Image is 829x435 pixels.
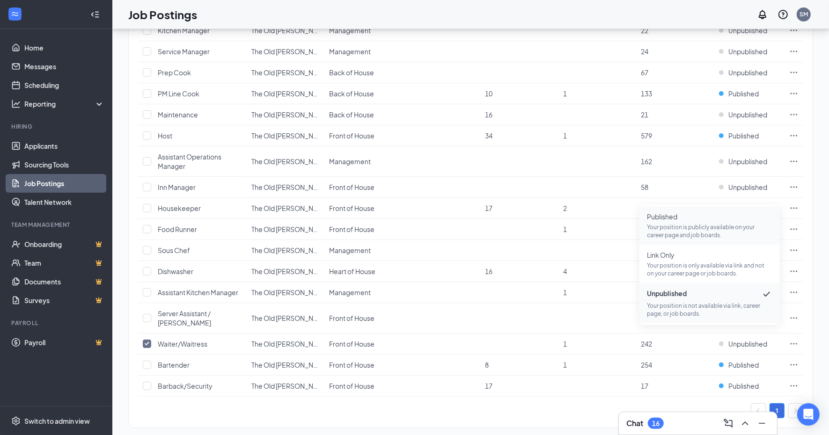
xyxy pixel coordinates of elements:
svg: Analysis [11,99,21,109]
span: Published [728,381,759,391]
span: Unpublished [647,289,772,300]
span: 8 [485,361,489,369]
a: DocumentsCrown [24,272,104,291]
svg: Ellipses [789,203,799,213]
li: Next Page [788,403,803,418]
span: Barback/Security [158,382,213,390]
span: The Old [PERSON_NAME] Tavern [251,204,350,212]
td: The Old Talbott Tavern [247,261,325,282]
span: Heart of House [330,267,376,275]
div: 16 [652,420,660,428]
span: Inn Manager [158,183,196,191]
span: left [756,408,761,413]
td: Management [325,41,403,62]
span: Assistant Operations Manager [158,152,221,170]
span: Bartender [158,361,190,369]
svg: Ellipses [789,381,799,391]
svg: Ellipses [789,339,799,348]
div: Payroll [11,319,103,327]
span: The Old [PERSON_NAME] Tavern [251,340,350,348]
td: The Old Talbott Tavern [247,333,325,355]
span: The Old [PERSON_NAME] Tavern [251,246,350,254]
span: Front of House [330,225,375,233]
div: Team Management [11,221,103,229]
svg: Ellipses [789,288,799,297]
span: 10 [485,89,493,98]
svg: Ellipses [789,267,799,276]
span: Back of House [330,110,374,119]
td: The Old Talbott Tavern [247,355,325,376]
span: Maintenance [158,110,198,119]
svg: Ellipses [789,360,799,370]
span: Front of House [330,382,375,390]
td: The Old Talbott Tavern [247,62,325,83]
span: Published [728,131,759,140]
span: Published [728,89,759,98]
svg: Minimize [756,418,768,429]
a: Sourcing Tools [24,155,104,174]
span: Management [330,47,371,56]
span: Waiter/Waitress [158,340,207,348]
td: Front of House [325,219,403,240]
span: 579 [641,131,653,140]
span: The Old [PERSON_NAME] Tavern [251,68,350,77]
span: The Old [PERSON_NAME] Tavern [251,89,350,98]
td: Front of House [325,177,403,198]
li: 1 [770,403,785,418]
a: OnboardingCrown [24,235,104,254]
span: Unpublished [728,110,767,119]
span: The Old [PERSON_NAME] Tavern [251,361,350,369]
td: The Old Talbott Tavern [247,198,325,219]
a: Home [24,38,104,57]
p: Your position is only available via link and not on your career page or job boards. [647,261,772,277]
span: 254 [641,361,653,369]
span: The Old [PERSON_NAME] Tavern [251,314,350,322]
div: SM [800,10,808,18]
span: The Old [PERSON_NAME] Tavern [251,288,350,297]
span: 242 [641,340,653,348]
td: Front of House [325,198,403,219]
td: The Old Talbott Tavern [247,177,325,198]
svg: Ellipses [789,26,799,35]
svg: Ellipses [789,47,799,56]
svg: Ellipses [789,89,799,98]
span: Published [728,360,759,370]
td: The Old Talbott Tavern [247,282,325,303]
button: Minimize [755,416,770,431]
a: Messages [24,57,104,76]
span: 2 [563,204,567,212]
div: Hiring [11,123,103,130]
span: 1 [563,288,567,297]
p: Your position is publicly available on your career page and job boards. [647,223,772,239]
span: Published [647,212,772,221]
span: 17 [485,204,493,212]
span: Kitchen Manager [158,26,210,35]
span: The Old [PERSON_NAME] Tavern [251,382,350,390]
span: Management [330,288,371,297]
span: The Old [PERSON_NAME] Tavern [251,157,350,166]
svg: Ellipses [789,182,799,192]
a: Talent Network [24,193,104,211]
a: TeamCrown [24,254,104,272]
div: Switch to admin view [24,416,90,426]
span: Front of House [330,361,375,369]
td: Front of House [325,355,403,376]
span: 67 [641,68,649,77]
h3: Chat [626,418,643,428]
svg: WorkstreamLogo [10,9,20,19]
span: Front of House [330,340,375,348]
svg: Ellipses [789,110,799,119]
svg: ComposeMessage [723,418,734,429]
svg: Ellipses [789,157,799,166]
span: 1 [563,361,567,369]
span: 34 [485,131,493,140]
span: Dishwasher [158,267,193,275]
button: ComposeMessage [721,416,736,431]
td: The Old Talbott Tavern [247,125,325,146]
svg: Ellipses [789,313,799,323]
span: The Old [PERSON_NAME] Tavern [251,26,350,35]
svg: Ellipses [789,246,799,255]
p: Your position is not available via link, career page, or job boards. [647,302,772,318]
span: Unpublished [728,26,767,35]
a: 1 [770,404,784,418]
